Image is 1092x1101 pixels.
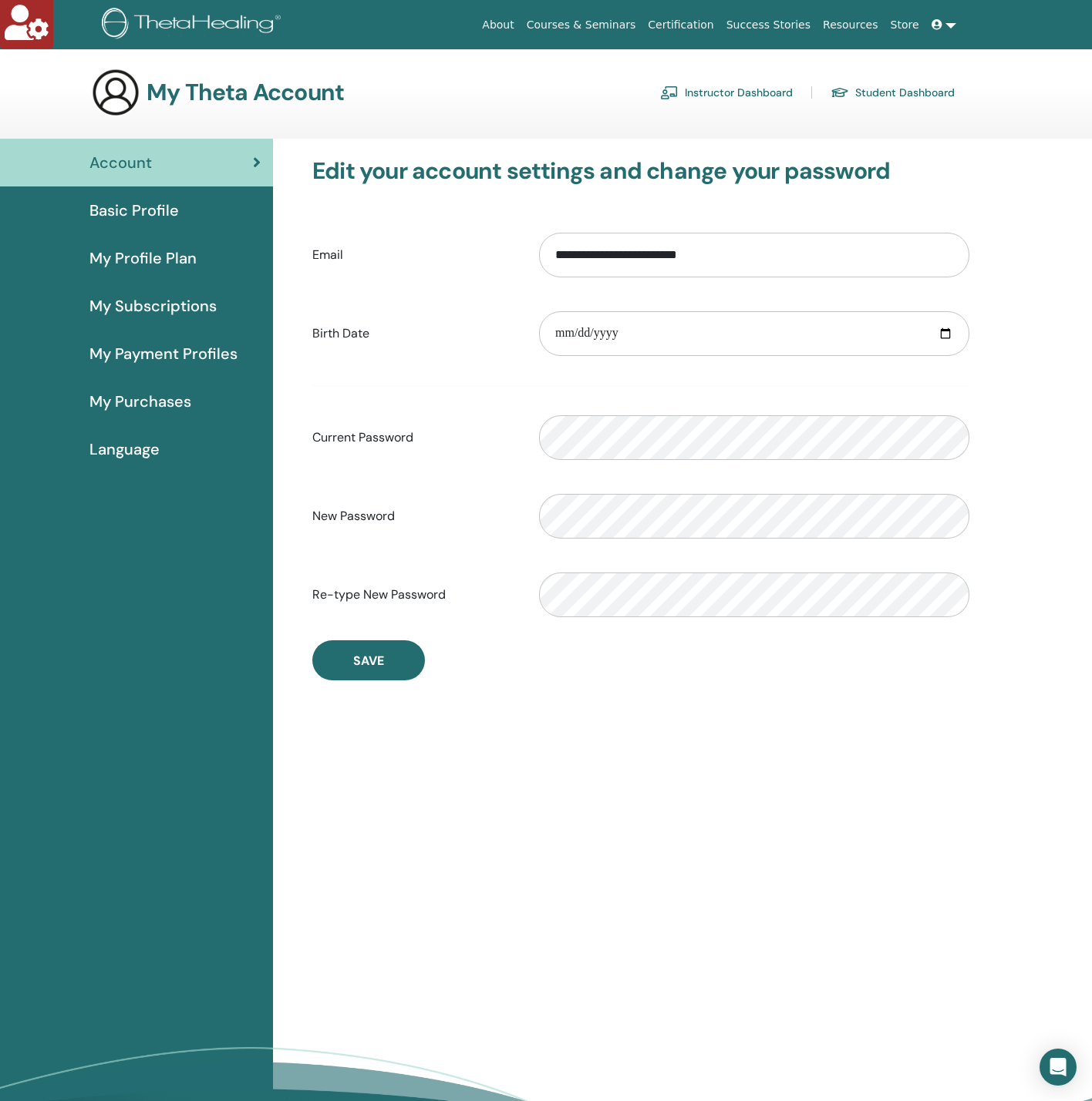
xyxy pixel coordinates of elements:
label: New Password [301,502,527,531]
button: Save [312,640,425,680]
span: My Subscriptions [89,294,217,317]
a: Success Stories [720,11,817,39]
span: My Payment Profiles [89,342,238,365]
label: Birth Date [301,319,527,348]
label: Email [301,240,527,270]
label: Re-type New Password [301,580,527,609]
img: chalkboard-teacher.svg [660,86,679,99]
h3: My Theta Account [147,79,344,106]
span: Save [353,653,384,669]
img: graduation-cap.svg [831,86,849,99]
img: generic-user-icon.jpg [91,68,140,117]
span: Basic Profile [89,199,179,222]
div: Open Intercom Messenger [1040,1049,1077,1086]
a: Courses & Seminars [521,11,642,39]
a: About [476,11,520,39]
span: My Purchases [89,390,191,413]
a: Instructor Dashboard [660,80,793,105]
span: Language [89,438,160,461]
span: My Profile Plan [89,247,197,270]
a: Certification [642,11,720,39]
img: logo.png [102,8,286,42]
label: Current Password [301,423,527,452]
h3: Edit your account settings and change your password [312,157,969,185]
a: Store [885,11,925,39]
a: Student Dashboard [831,80,955,105]
span: Account [89,151,152,174]
a: Resources [817,11,885,39]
